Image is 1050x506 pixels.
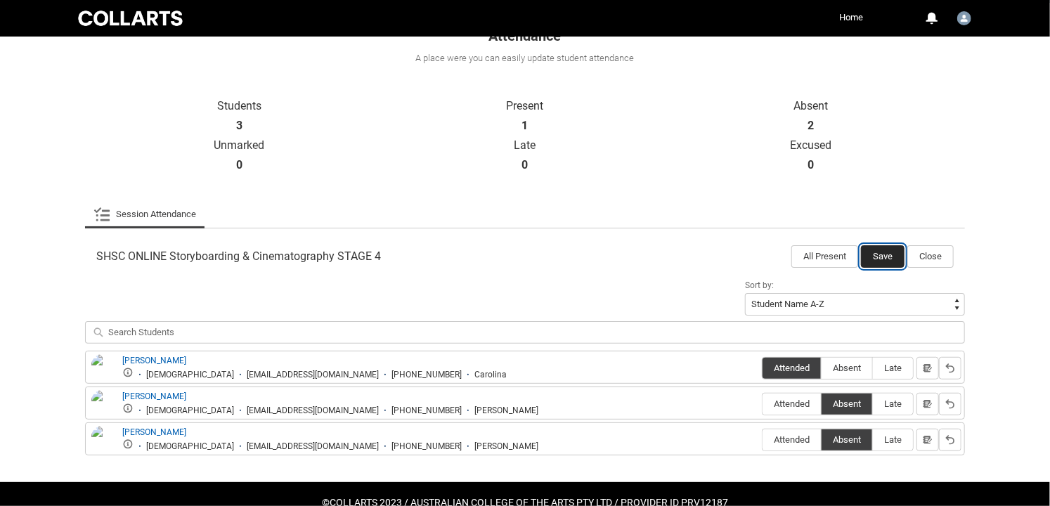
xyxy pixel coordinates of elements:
[236,119,242,133] strong: 3
[96,99,382,113] p: Students
[96,249,381,264] span: SHSC ONLINE Storyboarding & Cinematography STAGE 4
[146,441,234,452] div: [DEMOGRAPHIC_DATA]
[93,200,196,228] a: Session Attendance
[836,7,867,28] a: Home
[916,357,939,379] button: Notes
[791,245,858,268] button: All Present
[122,427,186,437] a: [PERSON_NAME]
[916,393,939,415] button: Notes
[236,158,242,172] strong: 0
[916,429,939,451] button: Notes
[861,245,905,268] button: Save
[146,406,234,416] div: [DEMOGRAPHIC_DATA]
[822,398,872,409] span: Absent
[873,363,913,373] span: Late
[939,357,961,379] button: Reset
[745,280,774,290] span: Sort by:
[122,356,186,365] a: [PERSON_NAME]
[521,158,528,172] strong: 0
[382,138,668,153] p: Late
[247,441,379,452] div: [EMAIL_ADDRESS][DOMAIN_NAME]
[873,398,913,409] span: Late
[474,370,507,380] div: Carolina
[122,391,186,401] a: [PERSON_NAME]
[822,434,872,445] span: Absent
[382,99,668,113] p: Present
[907,245,954,268] button: Close
[391,441,462,452] div: [PHONE_NUMBER]
[954,6,975,28] button: User Profile Sabrina.Schmid
[247,406,379,416] div: [EMAIL_ADDRESS][DOMAIN_NAME]
[939,429,961,451] button: Reset
[146,370,234,380] div: [DEMOGRAPHIC_DATA]
[763,434,821,445] span: Attended
[96,138,382,153] p: Unmarked
[474,441,538,452] div: [PERSON_NAME]
[91,390,114,421] img: Gus Dubberlin
[391,406,462,416] div: [PHONE_NUMBER]
[85,321,965,344] input: Search Students
[939,393,961,415] button: Reset
[474,406,538,416] div: [PERSON_NAME]
[391,370,462,380] div: [PHONE_NUMBER]
[763,398,821,409] span: Attended
[808,119,814,133] strong: 2
[521,119,528,133] strong: 1
[91,354,114,405] img: Carolina Ortiz de Zarate
[247,370,379,380] div: [EMAIL_ADDRESS][DOMAIN_NAME]
[85,200,205,228] li: Session Attendance
[763,363,821,373] span: Attended
[808,158,814,172] strong: 0
[873,434,913,445] span: Late
[822,363,872,373] span: Absent
[957,11,971,25] img: Sabrina.Schmid
[668,99,954,113] p: Absent
[668,138,954,153] p: Excused
[84,51,966,65] div: A place were you can easily update student attendance
[91,426,114,457] img: Justinna Chheur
